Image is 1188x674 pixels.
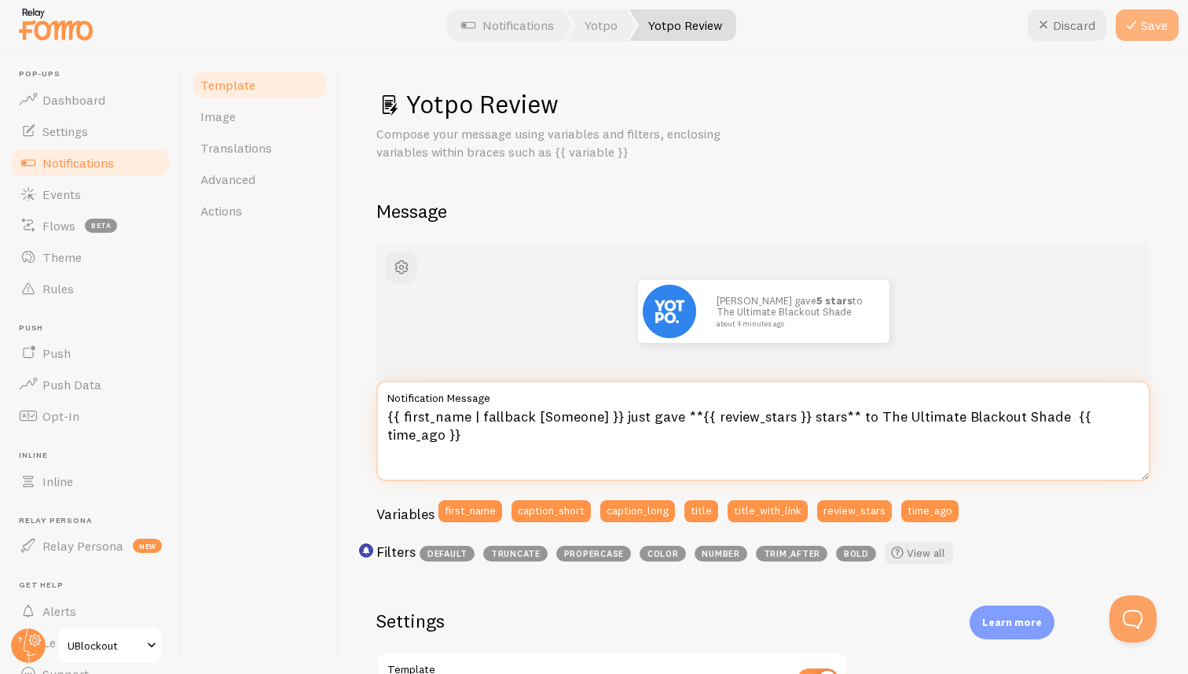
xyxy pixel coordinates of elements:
[19,451,171,461] span: Inline
[376,609,848,633] h2: Settings
[9,147,171,179] a: Notifications
[1109,595,1157,643] iframe: Help Scout Beacon - Open
[376,381,1150,407] label: Notification Message
[695,546,747,562] span: number
[42,377,101,392] span: Push Data
[982,615,1042,630] p: Learn more
[9,466,171,497] a: Inline
[9,273,171,304] a: Rules
[728,500,808,522] button: title_with_link
[684,500,718,522] button: title
[42,408,79,424] span: Opt-In
[191,132,328,164] a: Translations
[42,186,81,202] span: Events
[42,345,71,361] span: Push
[420,546,475,562] span: default
[376,88,1150,120] h1: Yotpo Review
[200,140,272,156] span: Translations
[68,636,142,655] span: UBlockout
[9,241,171,273] a: Theme
[638,280,701,343] img: Fomo
[200,171,255,187] span: Advanced
[85,219,117,233] span: beta
[42,538,123,554] span: Relay Persona
[42,249,82,265] span: Theme
[16,4,95,44] img: fomo-relay-logo-orange.svg
[42,281,74,296] span: Rules
[600,500,675,522] button: caption_long
[376,505,434,523] h3: Variables
[200,109,236,124] span: Image
[640,546,686,562] span: color
[42,123,88,139] span: Settings
[19,516,171,526] span: Relay Persona
[885,542,953,564] a: View all
[901,500,959,522] button: time_ago
[556,546,631,562] span: propercase
[57,627,163,665] a: UBlockout
[483,546,548,562] span: truncate
[200,77,255,93] span: Template
[19,69,171,79] span: Pop-ups
[42,473,73,489] span: Inline
[511,500,591,522] button: caption_short
[817,500,892,522] button: review_stars
[9,369,171,400] a: Push Data
[191,164,328,195] a: Advanced
[191,101,328,132] a: Image
[19,580,171,591] span: Get Help
[717,320,869,328] small: about 4 minutes ago
[836,546,876,562] span: bold
[9,179,171,210] a: Events
[9,116,171,147] a: Settings
[42,218,75,234] span: Flows
[9,595,171,627] a: Alerts
[816,294,852,307] strong: 5 stars
[376,125,753,161] p: Compose your message using variables and filters, enclosing variables within braces such as {{ va...
[438,500,502,522] button: first_name
[200,203,242,219] span: Actions
[133,539,162,553] span: new
[42,155,114,171] span: Notifications
[9,84,171,116] a: Dashboard
[19,323,171,333] span: Push
[970,606,1054,639] div: Learn more
[191,69,328,101] a: Template
[9,210,171,241] a: Flows beta
[376,199,1150,223] h2: Message
[756,546,827,562] span: trim_after
[359,543,373,558] svg: <p>Use filters like | propercase to change CITY to City in your templates</p>
[9,337,171,369] a: Push
[376,543,416,561] h3: Filters
[9,400,171,432] a: Opt-In
[191,195,328,227] a: Actions
[42,92,105,108] span: Dashboard
[42,603,76,619] span: Alerts
[9,530,171,562] a: Relay Persona new
[717,295,874,327] p: [PERSON_NAME] gave to The Ultimate Blackout Shade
